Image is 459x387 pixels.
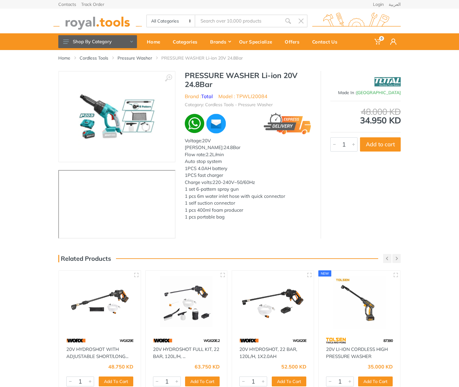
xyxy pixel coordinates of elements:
img: Royal Tools - 20V HYDROSHOT WITH ADJUSTABLE SHORT/LONG LANCE 22 BAR, 120L/H, 1X2.0AH, [64,276,135,329]
a: العربية [389,2,401,6]
a: 0 [370,33,386,50]
img: 64.webp [326,335,346,346]
a: 20V HYDROSHOT WITH ADJUSTABLE SHORT/LONG... [66,346,128,359]
div: Categories [168,35,206,48]
span: 0 [379,36,384,41]
a: Contacts [58,2,76,6]
a: Our Specialize [235,33,280,50]
div: Our Specialize [235,35,280,48]
a: Offers [280,33,308,50]
a: Pressure Washer [118,55,152,61]
a: Track Order [81,2,104,6]
a: 20V LI-ION CORDLESS HIGH PRESSURE WASHER [326,346,388,359]
div: Made In : [330,89,401,96]
button: Add To Cart [358,377,393,386]
span: WG620E [293,338,306,343]
div: 1 pcs 6m water inlet hose with quick connector [185,193,311,200]
img: 97.webp [66,335,86,346]
img: 97.webp [239,335,259,346]
div: 1 set 6-pattern spray gun [185,186,311,193]
div: Auto stop system [185,158,311,165]
li: PRESSURE WASHER Li-ion 20V 24.8Bar [161,55,252,61]
div: Charge volts:220-240V~50/60Hz [185,179,311,186]
a: 20V HYDROSHOT, 22 BAR, 120L/H, 1X2.0AH [239,346,297,359]
img: ma.webp [205,113,227,134]
div: 34.950 KD [330,107,401,125]
img: Royal Tools - PRESSURE WASHER Li-ion 20V 24.8Bar [78,78,156,156]
span: [GEOGRAPHIC_DATA] [356,90,401,95]
input: Site search [195,15,282,27]
button: Add To Cart [99,377,133,386]
button: Shop By Category [58,35,137,48]
div: 1PCS 4.0AH battery [185,165,311,172]
div: Home [143,35,168,48]
button: Add To Cart [272,377,306,386]
div: Offers [280,35,308,48]
img: royal.tools Logo [312,13,401,30]
a: Home [58,55,70,61]
li: Category: Cordless Tools - Pressure Washer [185,102,273,108]
a: Home [143,33,168,50]
button: Add to cart [360,137,401,152]
a: Cordless Tools [80,55,108,61]
img: express.png [264,113,311,134]
div: 35.000 KD [368,364,393,369]
img: Total [374,74,401,89]
li: Brand : [185,93,213,100]
div: 48.000 KD [330,107,401,116]
div: 63.750 KD [195,364,220,369]
div: 1 pcs 400ml foam producer [185,207,311,214]
div: Flow rate:2.2L/min [185,151,311,158]
select: Category [147,15,195,27]
img: Royal Tools - 20V HYDROSHOT FULL KIT, 22 BAR, 120L/H, 1X2.0AH KIT [151,276,222,329]
a: Categories [168,33,206,50]
nav: breadcrumb [58,55,401,61]
button: Add To Cart [185,377,220,386]
img: Royal Tools - 20V LI-ION CORDLESS HIGH PRESSURE WASHER [324,276,395,329]
a: 20V HYDROSHOT FULL KIT, 22 BAR, 120L/H, ... [153,346,219,359]
div: 48.750 KD [108,364,133,369]
div: 1 pcs portable bag [185,214,311,221]
a: Login [373,2,384,6]
img: wa.webp [185,114,204,133]
div: new [318,270,332,277]
div: 1PCS fast charger [185,172,311,179]
span: 87390 [383,338,393,343]
div: Voltage:20V [185,137,311,144]
span: WG620E.2 [204,338,220,343]
img: Royal Tools - 20V HYDROSHOT, 22 BAR, 120L/H, 1X2.0AH [238,276,308,329]
h1: PRESSURE WASHER Li-ion 20V 24.8Bar [185,71,311,89]
div: Contact Us [308,35,346,48]
span: WG629E [120,338,133,343]
div: 1 self suction connector [185,200,311,207]
a: Contact Us [308,33,346,50]
div: 52.500 KD [281,364,306,369]
div: [PERSON_NAME]:24.8Bar [185,144,311,151]
div: Brands [206,35,235,48]
li: Model : TPWLI20084 [218,93,267,100]
h3: Related Products [58,255,111,262]
a: Total [201,93,213,99]
img: royal.tools Logo [53,13,142,30]
img: 97.webp [153,335,172,346]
